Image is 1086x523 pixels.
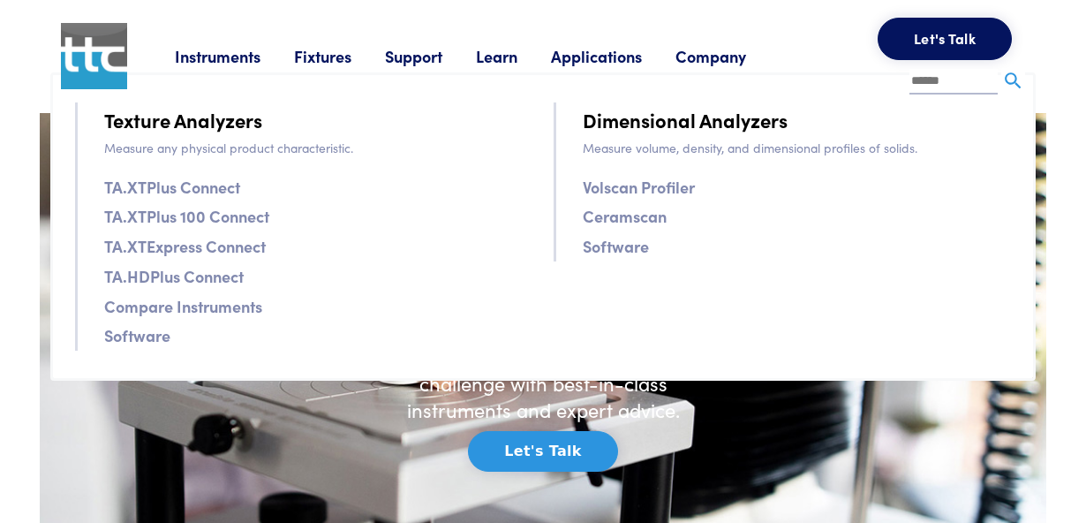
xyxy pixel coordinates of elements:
a: Texture Analyzers [104,104,262,135]
a: Ceramscan [583,203,667,229]
button: Let's Talk [468,431,617,472]
button: Let's Talk [878,18,1012,60]
a: Learn [476,45,551,67]
a: Fixtures [294,45,385,67]
a: TA.XTPlus 100 Connect [104,203,269,229]
a: Software [104,322,170,348]
p: Measure any physical product characteristic. [104,138,532,157]
a: TA.XTPlus Connect [104,174,240,200]
a: TA.XTExpress Connect [104,233,266,259]
img: ttc_logo_1x1_v1.0.png [61,23,127,89]
a: Company [675,45,780,67]
a: Support [385,45,476,67]
a: TA.HDPlus Connect [104,263,244,289]
h6: Solve any texture analysis challenge with best-in-class instruments and expert advice. [393,343,693,424]
a: Software [583,233,649,259]
a: Volscan Profiler [583,174,695,200]
p: Measure volume, density, and dimensional profiles of solids. [583,138,1011,157]
a: Compare Instruments [104,293,262,319]
a: Applications [551,45,675,67]
a: Dimensional Analyzers [583,104,788,135]
a: Instruments [175,45,294,67]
